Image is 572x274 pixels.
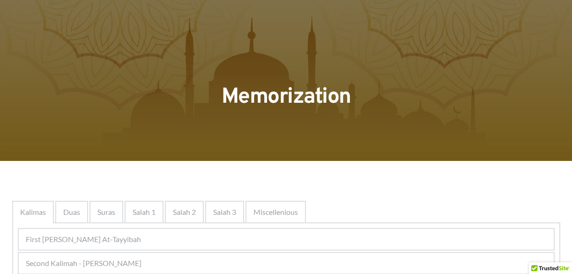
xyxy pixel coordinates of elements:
span: Suras [97,206,115,218]
span: Second Kalimah - [PERSON_NAME] [26,258,141,269]
span: Duas [63,206,80,218]
span: Kalimas [20,206,46,218]
span: Salah 3 [213,206,236,218]
span: Miscellenious [253,206,298,218]
span: Memorization [222,84,351,111]
span: Salah 1 [133,206,156,218]
span: First [PERSON_NAME] At-Tayyibah [26,234,141,245]
span: Salah 2 [173,206,196,218]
